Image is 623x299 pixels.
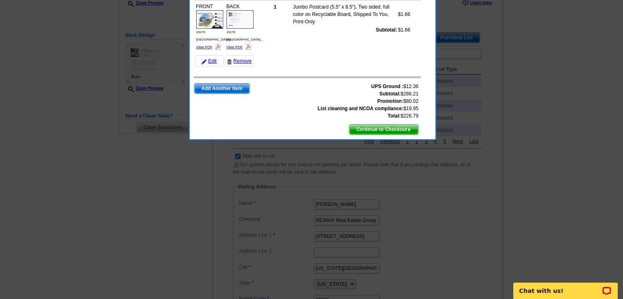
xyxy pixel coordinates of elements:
iframe: LiveChat chat widget [508,273,623,299]
a: Edit [195,55,224,67]
img: pencil-icon.gif [202,59,206,64]
strong: Promotion: [377,98,403,104]
img: small-thumb.jpg [196,10,223,29]
img: trashcan-icon.gif [227,59,232,64]
span: 19170 [GEOGRAPHIC_DATA]... [196,30,233,41]
strong: Subtotal: [376,27,397,33]
span: $12.36 $286.21 $80.02 $19.95 $226.79 [317,83,418,120]
strong: UPS Ground : [371,84,403,89]
div: BACK [225,2,255,52]
a: Continue to Checkout [349,124,419,135]
span: 19170 [GEOGRAPHIC_DATA]... [227,30,263,41]
a: Remove [225,55,254,67]
img: pdf_logo.png [215,43,221,50]
td: Jumbo Postcard (5.5" x 8.5"), Two sided, full color on Recyclable Board, Shipped To You, Print-Only [293,3,398,26]
strong: 1 [274,4,276,10]
a: View PDF [227,45,243,49]
img: small-thumb.jpg [227,10,254,29]
div: FRONT [195,2,224,52]
a: Add Another Item [194,83,250,94]
a: View PDF [196,45,213,49]
td: $1.66 [398,3,411,26]
span: Add Another Item [195,84,249,93]
span: Continue to Checkout [349,125,418,134]
strong: Subtotal: [379,91,401,97]
img: pdf_logo.png [245,43,251,50]
img: button-next-arrow-white.png [408,128,411,131]
strong: Total: [387,113,401,119]
td: $1.66 [398,26,411,34]
strong: List cleaning and NCOA compliance: [317,106,403,111]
